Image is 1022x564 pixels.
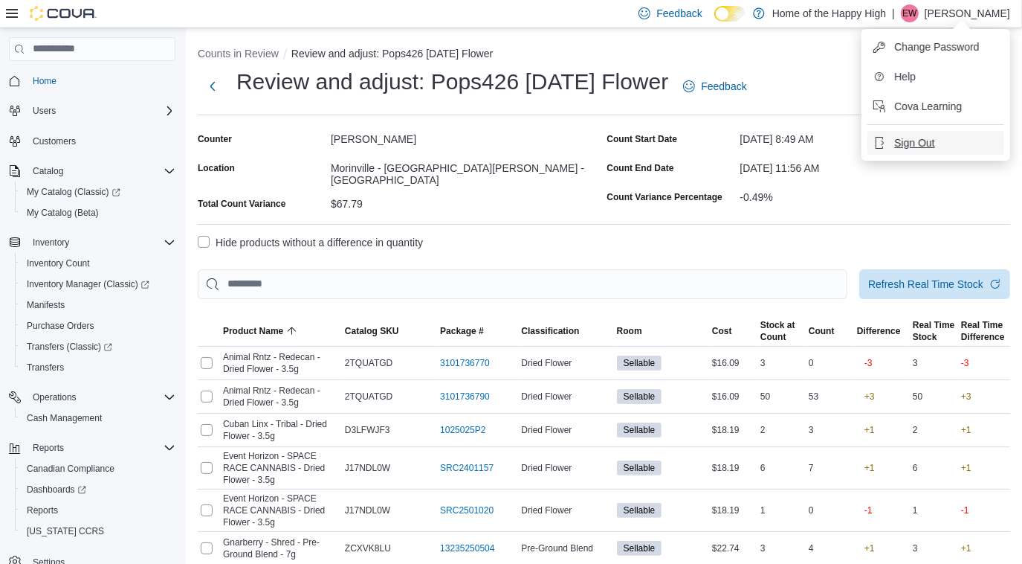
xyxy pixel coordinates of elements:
button: [US_STATE] CCRS [15,521,181,542]
div: $16.09 [709,388,757,406]
a: Dashboards [15,479,181,500]
button: Transfers [15,357,181,378]
span: Customers [27,132,175,150]
span: Sellable [624,461,656,475]
a: 3101736770 [440,357,490,369]
a: Reports [21,501,64,519]
div: 4 [806,539,854,557]
p: -1 [864,504,873,516]
span: Inventory Count [21,254,175,272]
span: My Catalog (Beta) [21,204,175,222]
span: EW [902,4,916,22]
span: Manifests [21,296,175,314]
label: Hide products without a difference in quantity [198,234,423,251]
a: Feedback [677,71,752,101]
button: Package # [437,322,518,340]
span: Animal Rntz - Redecan - Dried Flower - 3.5g [223,385,339,408]
a: Cash Management [21,409,108,427]
span: Washington CCRS [21,522,175,540]
button: Operations [27,388,83,406]
span: Dashboards [27,484,86,496]
span: ZCXVK8LU [345,542,391,554]
span: Transfers (Classic) [27,341,112,353]
span: Real Time Difference [961,319,1005,343]
p: -3 [864,357,873,369]
span: Purchase Orders [21,317,175,335]
span: Inventory [27,234,175,251]
div: 0 [806,354,854,372]
input: This is a search bar. After typing your query, hit enter to filter the results lower in the page. [198,269,847,299]
p: +1 [961,542,971,554]
button: Users [27,102,62,120]
button: Change Password [867,35,1004,59]
button: Users [3,100,181,121]
span: Catalog SKU [345,325,399,337]
p: +1 [864,462,875,474]
button: Sign Out [867,131,1004,155]
span: J17NDL0W [345,504,390,516]
span: Feedback [656,6,702,21]
div: [DATE] 8:49 AM [740,127,1010,145]
span: Gnarberry - Shred - Pre-Ground Blend - 7g [223,536,339,560]
span: Sellable [617,541,662,556]
div: Pre-Ground Blend [518,539,613,557]
span: Inventory Manager (Classic) [27,278,149,290]
div: $67.79 [331,192,601,210]
button: Customers [3,130,181,152]
div: Stock [913,331,954,343]
p: -1 [961,504,969,516]
a: Manifests [21,296,71,314]
span: Feedback [701,79,746,94]
span: Transfers [27,362,64,374]
p: [PERSON_NAME] [925,4,1010,22]
div: Real Time [913,319,954,331]
button: Purchase Orders [15,315,181,336]
a: 1025025P2 [440,424,485,436]
span: Package # [440,325,484,337]
button: Difference [854,322,910,340]
span: Sign Out [894,135,934,150]
div: 1 [910,501,958,519]
a: Canadian Compliance [21,460,120,478]
button: Count [806,322,854,340]
div: Dried Flower [518,501,613,519]
input: Dark Mode [714,6,746,22]
div: $18.19 [709,459,757,477]
span: Inventory Manager (Classic) [21,275,175,293]
div: -0.49% [740,185,1010,203]
button: Room [614,322,709,340]
button: My Catalog (Beta) [15,202,181,223]
span: Reports [21,501,175,519]
span: Customers [33,135,76,147]
span: D3LFWJF3 [345,424,390,436]
span: Sellable [624,504,656,517]
span: Count [809,325,835,337]
a: My Catalog (Classic) [15,182,181,202]
button: Operations [3,387,181,408]
div: Dried Flower [518,459,613,477]
img: Cova [30,6,97,21]
span: Refresh Real Time Stock [868,277,983,292]
a: 3101736790 [440,391,490,403]
div: 50 [757,388,806,406]
span: Sellable [617,503,662,518]
div: 3 [757,539,806,557]
button: Inventory [3,232,181,253]
span: Product Name [223,325,283,337]
span: Operations [27,388,175,406]
span: My Catalog (Classic) [27,186,120,198]
span: Stock at Count [760,319,795,343]
p: | [892,4,895,22]
a: Dashboards [21,481,92,499]
div: $18.19 [709,501,757,519]
span: J17NDL0W [345,462,390,474]
button: Cova Learning [867,94,1004,118]
span: Inventory Count [27,257,90,269]
span: Reports [33,442,64,454]
div: Count Variance Percentage [607,191,722,203]
a: Transfers (Classic) [15,336,181,357]
span: Users [33,105,56,117]
span: Purchase Orders [27,320,94,332]
a: [US_STATE] CCRS [21,522,110,540]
